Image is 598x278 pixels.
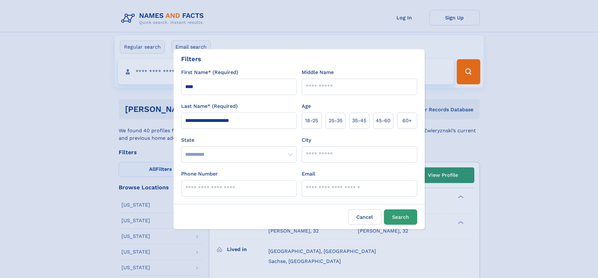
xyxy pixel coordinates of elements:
[181,136,297,144] label: State
[181,102,238,110] label: Last Name* (Required)
[348,209,381,225] label: Cancel
[302,69,334,76] label: Middle Name
[305,117,318,124] span: 18‑25
[376,117,391,124] span: 45‑60
[302,136,311,144] label: City
[181,69,238,76] label: First Name* (Required)
[302,170,315,178] label: Email
[181,54,201,64] div: Filters
[384,209,417,225] button: Search
[402,117,412,124] span: 60+
[352,117,366,124] span: 35‑45
[329,117,342,124] span: 25‑35
[302,102,311,110] label: Age
[181,170,218,178] label: Phone Number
